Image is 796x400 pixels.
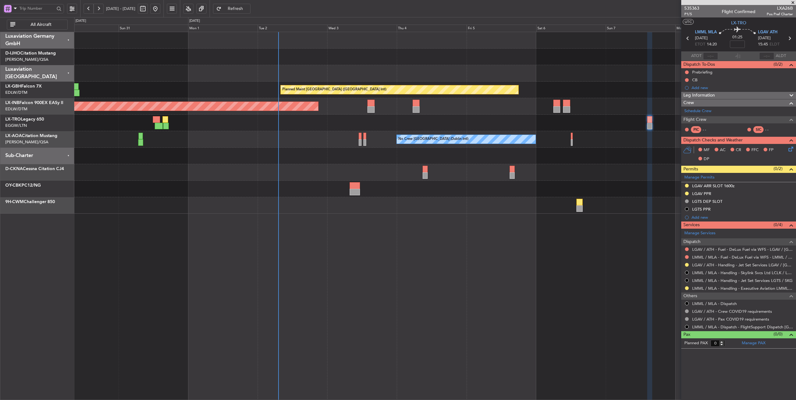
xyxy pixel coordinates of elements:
[692,199,722,204] div: LGTS DEP SLOT
[692,270,793,275] a: LMML / MLA - Handling - Skylink Svcs Ltd LCLK / LCA
[683,238,701,245] span: Dispatch
[675,25,745,32] div: Mon 8
[683,19,694,25] button: UTC
[720,147,726,153] span: AC
[774,221,783,228] span: (0/4)
[692,69,712,75] div: Prebriefing
[692,85,793,90] div: Add new
[5,51,20,55] span: D-IJHO
[695,29,717,36] span: LMML MLA
[467,25,536,32] div: Fri 5
[5,183,22,188] span: OY-CBK
[75,18,86,24] div: [DATE]
[5,167,23,171] span: D-CKNA
[5,134,22,138] span: LX-AOA
[692,317,769,322] a: LGAV / ATH - Pax COVID19 requirements
[704,156,709,162] span: DP
[684,5,699,12] span: 535363
[753,126,764,133] div: SIC
[707,41,717,48] span: 14:20
[5,200,24,204] span: 9H-CWM
[776,53,786,59] span: ALDT
[683,61,715,68] span: Dispatch To-Dos
[692,301,737,306] a: LMML / MLA - Dispatch
[692,255,793,260] a: LMML / MLA - Fuel - DeLux Fuel via WFS - LMML / MLA
[684,108,711,114] a: Schedule Crew
[536,25,606,32] div: Sat 6
[684,230,716,236] a: Manage Services
[684,340,708,346] label: Planned PAX
[774,61,783,68] span: (0/2)
[774,331,783,337] span: (0/0)
[703,52,718,60] input: --:--
[732,34,742,40] span: 01:25
[691,126,701,133] div: PIC
[5,167,64,171] a: D-CKNACessna Citation CJ4
[692,207,711,212] div: LGTS PPR
[119,25,188,32] div: Sun 31
[758,29,778,36] span: LGAV ATH
[767,12,793,17] span: Pos Pref Charter
[742,340,765,346] a: Manage PAX
[703,127,717,132] div: - -
[17,22,66,27] span: All Aircraft
[736,147,741,153] span: CR
[223,7,248,11] span: Refresh
[5,101,63,105] a: LX-INBFalcon 900EX EASy II
[692,262,793,268] a: LGAV / ATH - Handling - Jet Set Services LGAV / [GEOGRAPHIC_DATA]
[722,8,755,15] div: Flight Confirmed
[5,123,27,128] a: EGGW/LTN
[5,106,27,112] a: EDLW/DTM
[5,139,48,145] a: [PERSON_NAME]/QSA
[692,309,772,314] a: LGAV / ATH - Crew COVID19 requirements
[692,247,793,252] a: LGAV / ATH - Fuel - DeLux Fuel via WFS - LGAV / [GEOGRAPHIC_DATA]
[606,25,675,32] div: Sun 7
[5,57,48,62] a: [PERSON_NAME]/QSA
[765,127,779,132] div: - -
[695,35,708,41] span: [DATE]
[5,134,57,138] a: LX-AOACitation Mustang
[19,4,55,13] input: Trip Number
[49,25,118,32] div: Sat 30
[683,331,690,338] span: Pax
[282,85,386,94] div: Planned Maint [GEOGRAPHIC_DATA] ([GEOGRAPHIC_DATA] Intl)
[213,4,250,14] button: Refresh
[683,221,700,229] span: Services
[5,90,27,95] a: EDLW/DTM
[5,101,19,105] span: LX-INB
[7,20,68,30] button: All Aircraft
[692,191,711,196] div: LGAV PPR
[5,84,42,88] a: LX-GBHFalcon 7X
[774,165,783,172] span: (0/2)
[258,25,327,32] div: Tue 2
[692,286,793,291] a: LMML / MLA - Handling - Executive Aviation LMML / MLA
[692,324,793,330] a: LMML / MLA - Dispatch - FlightSupport Dispatch [GEOGRAPHIC_DATA]
[188,25,258,32] div: Mon 1
[5,117,44,121] a: LX-TROLegacy 650
[189,18,200,24] div: [DATE]
[751,147,759,153] span: FFC
[683,166,698,173] span: Permits
[767,5,793,12] span: LXA26B
[683,116,706,123] span: Flight Crew
[758,35,771,41] span: [DATE]
[5,117,21,121] span: LX-TRO
[684,12,699,17] span: P1/5
[691,53,701,59] span: ATOT
[692,215,793,220] div: Add new
[683,92,715,99] span: Leg Information
[5,183,41,188] a: OY-CBKPC12/NG
[731,20,746,26] span: LX-TRO
[695,41,705,48] span: ETOT
[769,147,774,153] span: FP
[758,41,768,48] span: 15:45
[5,200,55,204] a: 9H-CWMChallenger 850
[692,183,735,188] div: LGAV ARR SLOT 1600z
[692,278,793,283] a: LMML / MLA - Handling - Jet Set Services LGTS / SKG
[769,41,779,48] span: ELDT
[398,135,468,144] div: No Crew [GEOGRAPHIC_DATA] (Dublin Intl)
[327,25,397,32] div: Wed 3
[683,99,694,107] span: Crew
[683,293,697,300] span: Others
[5,51,56,55] a: D-IJHOCitation Mustang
